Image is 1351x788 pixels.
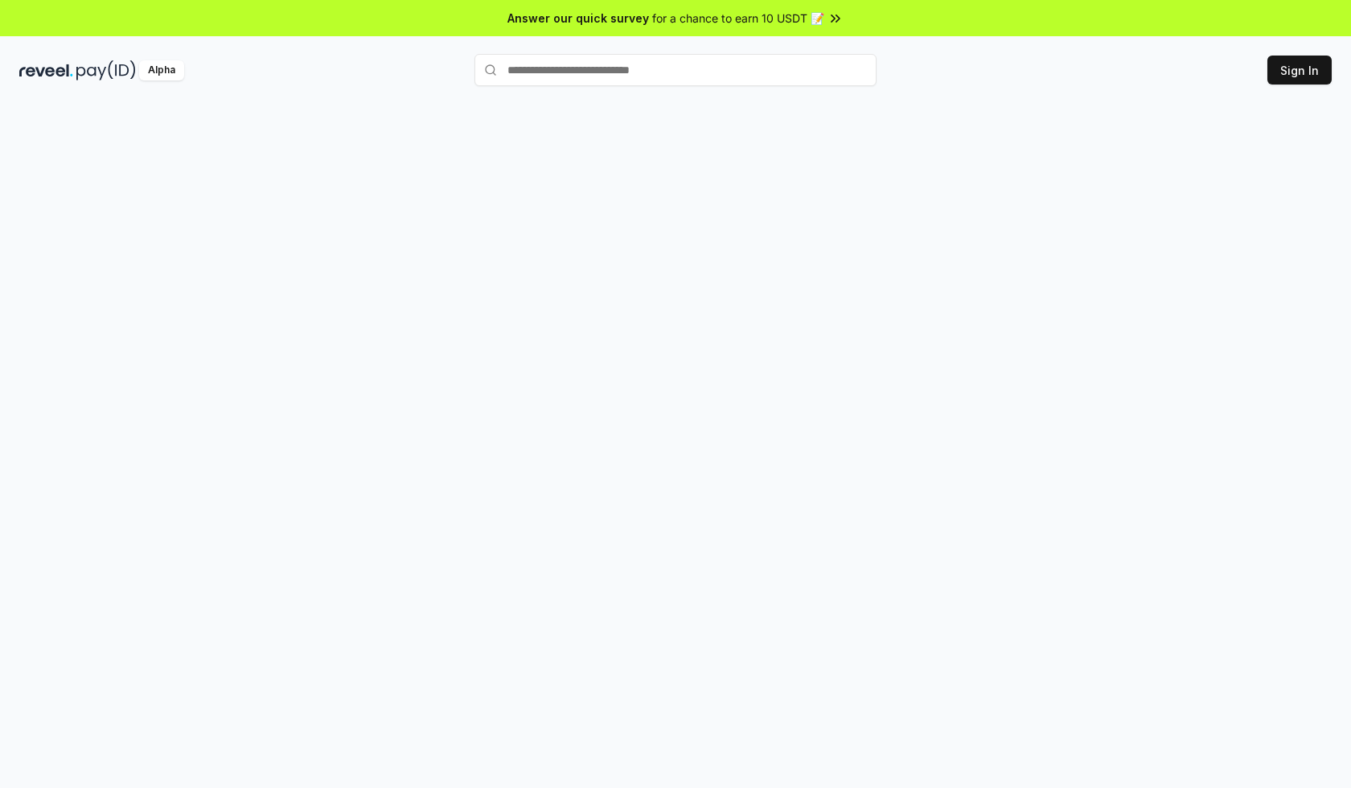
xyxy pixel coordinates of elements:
[139,60,184,80] div: Alpha
[19,60,73,80] img: reveel_dark
[1267,56,1332,85] button: Sign In
[507,10,649,27] span: Answer our quick survey
[76,60,136,80] img: pay_id
[652,10,824,27] span: for a chance to earn 10 USDT 📝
